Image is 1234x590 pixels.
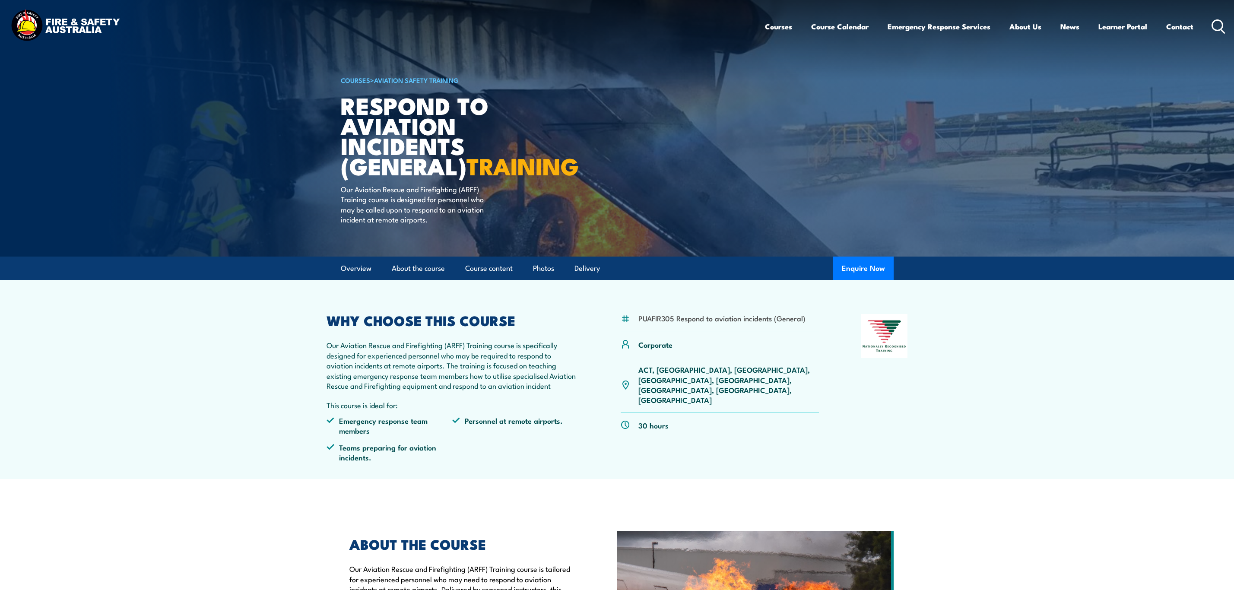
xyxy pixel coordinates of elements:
h1: Respond to Aviation Incidents (General) [341,95,554,176]
a: News [1060,15,1079,38]
a: Photos [533,257,554,280]
li: PUAFIR305 Respond to aviation incidents (General) [638,313,806,323]
li: Emergency response team members [327,416,453,436]
a: Overview [341,257,371,280]
a: COURSES [341,75,370,85]
button: Enquire Now [833,257,894,280]
li: Personnel at remote airports. [452,416,578,436]
a: Courses [765,15,792,38]
strong: TRAINING [466,147,579,183]
p: Our Aviation Rescue and Firefighting (ARFF) Training course is specifically designed for experien... [327,340,579,390]
h2: WHY CHOOSE THIS COURSE [327,314,579,326]
a: About the course [392,257,445,280]
h2: ABOUT THE COURSE [349,538,577,550]
a: Learner Portal [1098,15,1147,38]
a: Course content [465,257,513,280]
a: About Us [1009,15,1041,38]
a: Emergency Response Services [888,15,990,38]
p: ACT, [GEOGRAPHIC_DATA], [GEOGRAPHIC_DATA], [GEOGRAPHIC_DATA], [GEOGRAPHIC_DATA], [GEOGRAPHIC_DATA... [638,365,819,405]
p: Our Aviation Rescue and Firefighting (ARFF) Training course is designed for personnel who may be ... [341,184,498,225]
a: Course Calendar [811,15,869,38]
a: Aviation Safety Training [374,75,459,85]
p: This course is ideal for: [327,400,579,410]
a: Contact [1166,15,1193,38]
img: Nationally Recognised Training logo. [861,314,908,358]
p: 30 hours [638,420,669,430]
li: Teams preparing for aviation incidents. [327,442,453,463]
p: Corporate [638,339,673,349]
h6: > [341,75,554,85]
a: Delivery [574,257,600,280]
